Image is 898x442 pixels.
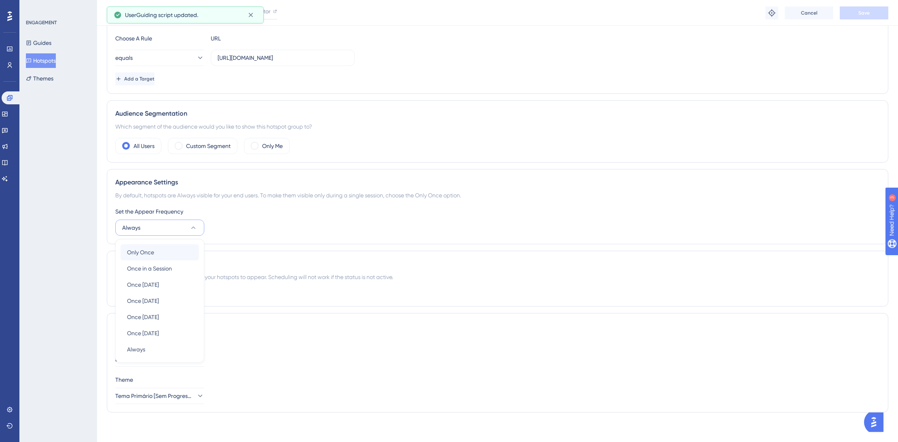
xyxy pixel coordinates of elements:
[127,296,159,306] span: Once [DATE]
[115,178,880,187] div: Appearance Settings
[801,10,818,16] span: Cancel
[115,207,880,216] div: Set the Appear Frequency
[127,345,145,354] span: Always
[115,272,880,282] div: You can schedule a time period for your hotspots to appear. Scheduling will not work if the statu...
[121,244,199,260] button: Only Once
[864,410,888,434] iframe: UserGuiding AI Assistant Launcher
[858,10,870,16] span: Save
[115,220,204,236] button: Always
[785,6,833,19] button: Cancel
[115,259,880,269] div: Scheduling
[121,325,199,341] button: Once [DATE]
[127,264,172,273] span: Once in a Session
[115,122,880,131] div: Which segment of the audience would you like to show this hotspot group to?
[56,4,59,11] div: 3
[115,321,880,331] div: Advanced Settings
[115,109,880,118] div: Audience Segmentation
[121,293,199,309] button: Once [DATE]
[115,53,133,63] span: equals
[121,277,199,293] button: Once [DATE]
[115,338,880,347] div: Container
[26,71,53,86] button: Themes
[121,309,199,325] button: Once [DATE]
[19,2,51,12] span: Need Help?
[115,50,204,66] button: equals
[115,190,880,200] div: By default, hotspots are Always visible for your end users. To make them visible only during a si...
[124,76,155,82] span: Add a Target
[127,328,159,338] span: Once [DATE]
[121,341,199,357] button: Always
[218,53,348,62] input: yourwebsite.com/path
[115,72,155,85] button: Add a Target
[26,19,57,26] div: ENGAGEMENT
[121,260,199,277] button: Once in a Session
[133,141,155,151] label: All Users
[211,34,300,43] div: URL
[115,375,880,385] div: Theme
[115,388,204,404] button: Tema Primário [Sem Progress Bar]
[115,34,204,43] div: Choose A Rule
[115,391,193,401] span: Tema Primário [Sem Progress Bar]
[127,247,154,257] span: Only Once
[122,223,140,233] span: Always
[26,36,51,50] button: Guides
[26,53,56,68] button: Hotspots
[840,6,888,19] button: Save
[125,10,198,20] span: UserGuiding script updated.
[186,141,231,151] label: Custom Segment
[127,280,159,290] span: Once [DATE]
[127,312,159,322] span: Once [DATE]
[262,141,283,151] label: Only Me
